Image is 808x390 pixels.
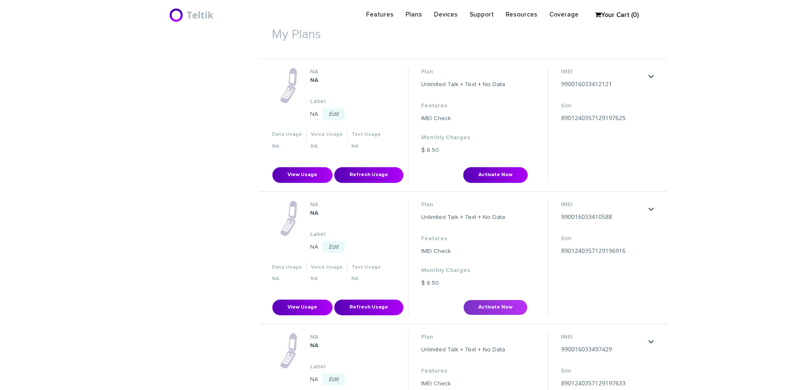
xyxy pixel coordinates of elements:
[259,15,667,46] h1: My Plans
[280,67,297,104] img: phone
[463,300,528,315] button: Activate Now
[500,6,543,23] a: Resources
[306,262,347,273] th: Voice Usage
[310,97,394,106] dt: Label
[421,379,505,388] dd: IMEI Check
[463,167,528,183] button: Activate Now
[306,273,347,285] th: NA
[400,6,428,23] a: Plans
[347,141,385,152] th: NA
[421,133,505,142] dt: Monthly Charges
[561,367,646,375] dt: Sim
[347,129,385,140] th: Text Usage
[310,67,394,76] dt: NA
[648,206,654,213] a: .
[310,375,394,384] dd: NA
[648,338,654,345] a: .
[310,77,319,83] strong: NA
[169,6,216,23] img: BriteX
[334,300,403,315] button: Refresh Usage
[561,200,646,209] dt: IMEI
[310,333,394,341] dt: NA
[322,373,345,385] a: Edit
[561,101,646,110] dt: Sim
[464,6,500,23] a: Support
[421,234,505,243] dt: Features
[543,6,584,23] a: Coverage
[268,262,307,273] th: Data Usage
[421,279,505,287] dd: $ 6.50
[561,234,646,243] dt: Sim
[268,129,307,140] th: Data Usage
[272,167,333,183] button: View Usage
[310,243,394,251] dd: NA
[421,67,505,76] dt: Plan
[310,362,394,371] dt: Label
[306,141,347,152] th: NA
[334,167,403,183] button: Refresh Usage
[310,342,319,348] strong: NA
[421,333,505,341] dt: Plan
[347,273,385,285] th: NA
[421,345,505,354] dd: Unlimited Talk + Text + No Data
[421,101,505,110] dt: Features
[310,230,394,238] dt: Label
[310,200,394,209] dt: NA
[428,6,464,23] a: Devices
[306,129,347,140] th: Voice Usage
[591,9,633,22] a: Your Cart (0)
[347,262,385,273] th: Text Usage
[561,67,646,76] dt: IMEI
[648,73,654,80] a: .
[280,200,297,236] img: phone
[421,200,505,209] dt: Plan
[421,114,505,123] dd: IMEI Check
[421,266,505,275] dt: Monthly Charges
[421,247,505,255] dd: IMEI Check
[310,210,319,216] strong: NA
[322,108,345,120] a: Edit
[268,273,307,285] th: NA
[421,80,505,89] dd: Unlimited Talk + Text + No Data
[280,333,297,369] img: phone
[322,241,345,253] a: Edit
[421,146,505,154] dd: $ 6.50
[272,300,333,315] button: View Usage
[360,6,400,23] a: Features
[310,110,394,118] dd: NA
[561,333,646,341] dt: IMEI
[421,213,505,222] dd: Unlimited Talk + Text + No Data
[268,141,307,152] th: NA
[421,367,505,375] dt: Features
